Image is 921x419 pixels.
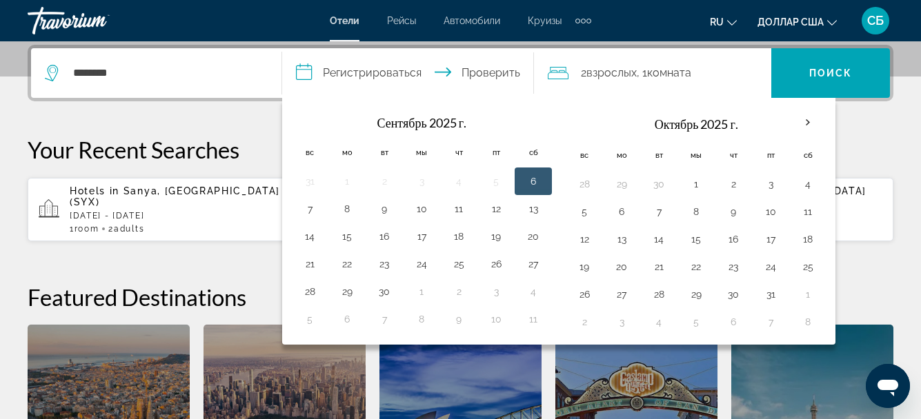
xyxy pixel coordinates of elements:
[648,312,670,331] button: День 4
[581,66,586,79] font: 2
[330,15,359,26] font: Отели
[410,254,433,274] button: День 24
[299,282,321,301] button: День 28
[485,199,507,218] button: День 12
[522,172,544,191] button: День 6
[448,172,470,191] button: День 4
[336,199,358,218] button: День 8
[70,211,296,221] p: [DATE] - [DATE]
[448,282,470,301] button: День 2
[586,66,637,79] font: взрослых
[28,3,166,39] a: Травориум
[299,227,321,246] button: День 14
[534,48,771,98] button: Путешественники: 2 взрослых, 0 детей
[410,199,433,218] button: День 10
[485,227,507,246] button: День 19
[611,174,633,194] button: День 29
[282,48,533,98] button: Даты заезда и выезда
[611,285,633,304] button: День 27
[760,312,782,331] button: День 7
[710,12,737,32] button: Изменить язык
[70,185,280,207] span: Sanya, [GEOGRAPHIC_DATA] (SYX)
[722,285,744,304] button: День 30
[685,229,707,249] button: День 15
[760,174,782,194] button: День 3
[373,254,395,274] button: День 23
[866,364,910,408] iframe: Кнопка запуска окна обмена сообщениями
[611,257,633,276] button: День 20
[373,227,395,246] button: День 16
[573,257,595,276] button: День 19
[485,309,507,329] button: День 10
[336,227,358,246] button: День 15
[648,202,670,221] button: День 7
[809,68,853,79] font: Поиск
[797,229,819,249] button: День 18
[114,224,144,234] span: Adults
[797,257,819,276] button: День 25
[528,15,562,26] a: Круизы
[573,202,595,221] button: День 5
[108,224,144,234] span: 2
[373,172,395,191] button: День 2
[722,257,744,276] button: День 23
[70,224,99,234] span: 1
[448,254,470,274] button: День 25
[685,174,707,194] button: День 1
[410,282,433,301] button: День 1
[575,10,591,32] button: Дополнительные элементы навигации
[31,48,890,98] div: Виджет поиска
[299,309,321,329] button: День 5
[858,6,893,35] button: Меню пользователя
[299,172,321,191] button: День 31
[444,15,500,26] a: Автомобили
[648,257,670,276] button: День 21
[760,202,782,221] button: День 10
[573,312,595,331] button: День 2
[722,202,744,221] button: День 9
[760,285,782,304] button: День 31
[448,227,470,246] button: День 18
[722,174,744,194] button: День 2
[75,224,99,234] span: Room
[722,229,744,249] button: День 16
[387,15,416,26] a: Рейсы
[722,312,744,331] button: День 6
[797,202,819,221] button: День 11
[28,136,893,163] p: Your Recent Searches
[797,174,819,194] button: День 4
[685,257,707,276] button: День 22
[70,185,119,196] span: Hotels in
[573,229,595,249] button: День 12
[573,285,595,304] button: День 26
[373,309,395,329] button: День 7
[485,172,507,191] button: День 5
[573,174,595,194] button: День 28
[336,282,358,301] button: День 29
[522,282,544,301] button: День 4
[648,174,670,194] button: День 30
[522,254,544,274] button: День 27
[611,229,633,249] button: День 13
[373,199,395,218] button: День 9
[757,12,837,32] button: Изменить валюту
[448,309,470,329] button: День 9
[637,66,647,79] font: , 1
[299,199,321,218] button: День 7
[410,227,433,246] button: День 17
[867,13,884,28] font: СБ
[771,48,890,98] button: Поиск
[336,309,358,329] button: День 6
[448,199,470,218] button: День 11
[485,254,507,274] button: День 26
[797,285,819,304] button: День 1
[485,282,507,301] button: День 3
[28,283,893,311] h2: Featured Destinations
[377,115,467,130] font: Сентябрь 2025 г.
[28,177,307,242] button: Hotels in Sanya, [GEOGRAPHIC_DATA] (SYX)[DATE] - [DATE]1Room2Adults
[760,257,782,276] button: День 24
[685,202,707,221] button: День 8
